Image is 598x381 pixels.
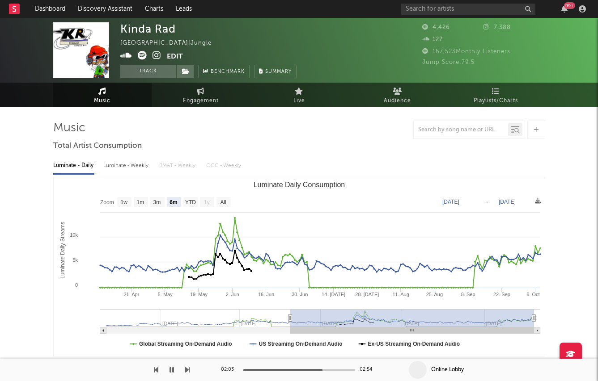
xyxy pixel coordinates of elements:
[103,158,150,173] div: Luminate - Weekly
[70,232,78,238] text: 10k
[483,25,511,30] span: 7,388
[190,292,208,297] text: 19. May
[461,292,475,297] text: 8. Sep
[422,49,510,54] span: 167,523 Monthly Listeners
[167,51,183,62] button: Edit
[322,292,345,297] text: 14. [DATE]
[153,199,161,205] text: 3m
[422,25,450,30] span: 4,426
[185,199,195,205] text: YTD
[526,292,539,297] text: 6. Oct
[139,341,232,347] text: Global Streaming On-Demand Audio
[292,292,308,297] text: 30. Jun
[431,366,464,374] div: Online Lobby
[493,292,510,297] text: 22. Sep
[225,292,239,297] text: 2. Jun
[120,38,222,49] div: [GEOGRAPHIC_DATA] | Jungle
[414,126,508,134] input: Search by song name or URL
[211,67,245,77] span: Benchmark
[250,83,348,107] a: Live
[447,83,545,107] a: Playlists/Charts
[564,2,575,9] div: 99 +
[53,141,142,151] span: Total Artist Consumption
[355,292,379,297] text: 28. [DATE]
[72,257,78,263] text: 5k
[265,69,292,74] span: Summary
[293,96,305,106] span: Live
[561,5,568,13] button: 99+
[183,96,219,106] span: Engagement
[220,199,226,205] text: All
[152,83,250,107] a: Engagement
[442,199,459,205] text: [DATE]
[198,65,250,78] a: Benchmark
[474,96,518,106] span: Playlists/Charts
[401,4,535,15] input: Search for artists
[483,199,489,205] text: →
[53,158,94,173] div: Luminate - Daily
[254,65,297,78] button: Summary
[348,83,447,107] a: Audience
[258,292,274,297] text: 16. Jun
[120,65,176,78] button: Track
[221,364,239,375] div: 02:03
[384,96,411,106] span: Audience
[157,292,173,297] text: 5. May
[499,199,516,205] text: [DATE]
[100,199,114,205] text: Zoom
[392,292,409,297] text: 11. Aug
[54,177,545,356] svg: Luminate Daily Consumption
[426,292,442,297] text: 25. Aug
[120,22,176,35] div: Kinda Rad
[253,181,345,188] text: Luminate Daily Consumption
[422,37,443,42] span: 127
[360,364,377,375] div: 02:54
[204,199,210,205] text: 1y
[120,199,127,205] text: 1w
[368,341,460,347] text: Ex-US Streaming On-Demand Audio
[53,83,152,107] a: Music
[75,282,77,288] text: 0
[94,96,110,106] span: Music
[59,222,65,278] text: Luminate Daily Streams
[123,292,139,297] text: 21. Apr
[259,341,342,347] text: US Streaming On-Demand Audio
[136,199,144,205] text: 1m
[170,199,177,205] text: 6m
[422,59,475,65] span: Jump Score: 79.5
